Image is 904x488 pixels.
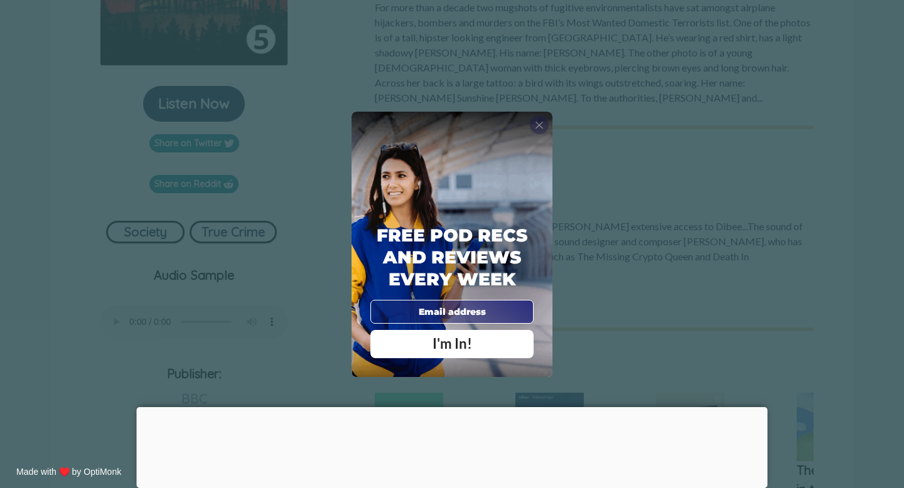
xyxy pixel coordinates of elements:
span: I'm In! [433,335,472,352]
span: Free Pod Recs and Reviews every week [377,225,527,290]
a: Made with ♥️ by OptiMonk [16,467,121,477]
span: X [535,119,544,131]
iframe: Advertisement [137,407,768,485]
input: Email address [370,300,534,324]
